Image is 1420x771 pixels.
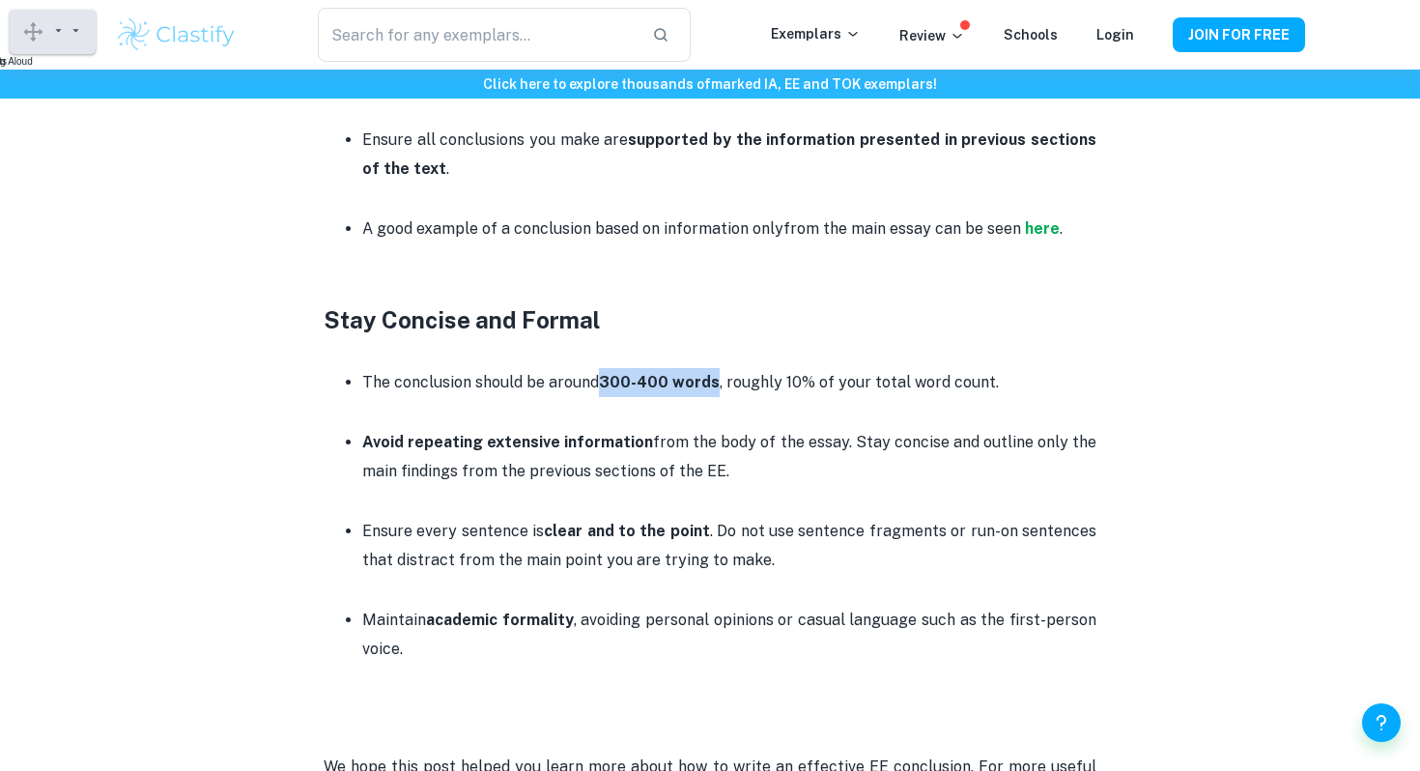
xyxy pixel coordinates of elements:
[318,8,637,62] input: Search for any exemplars...
[1004,27,1058,43] a: Schools
[362,130,1096,178] strong: supported by the information presented in previous sections of the text
[1362,703,1401,742] button: Help and Feedback
[1173,17,1305,52] button: JOIN FOR FREE
[51,29,69,40] gw-toolbardropdownbutton: Prediction
[1096,27,1134,43] a: Login
[362,606,1096,665] p: Maintain , avoiding personal opinions or casual language such as the first-person voice.
[4,73,1416,95] h6: Click here to explore thousands of marked IA, EE and TOK exemplars !
[783,219,1021,238] span: from the main essay can be seen
[362,433,653,451] strong: Avoid repeating extensive information
[1025,219,1060,238] a: here
[362,428,1096,487] p: from the body of the essay. Stay concise and outline only the main findings from the previous sec...
[362,214,1096,243] p: A good example of a conclusion based on information only .
[426,611,574,629] strong: academic formality
[899,25,965,46] p: Review
[362,517,1096,576] p: Ensure every sentence is . Do not use sentence fragments or run-on sentences that distract from t...
[324,306,600,333] strong: Stay Concise and Formal
[599,373,720,391] strong: 300-400 words
[771,23,861,44] p: Exemplars
[115,15,238,54] img: Clastify logo
[544,522,710,540] strong: clear and to the point
[69,29,83,40] gw-toolbardropdownbutton: Talk&Type
[362,126,1096,185] p: Ensure all conclusions you make are .
[362,368,1096,397] p: The conclusion should be around , roughly 10% of your total word count.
